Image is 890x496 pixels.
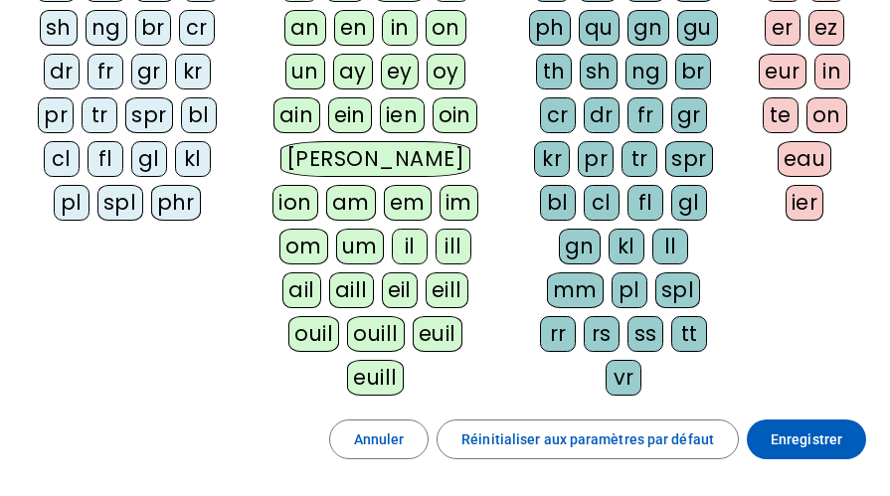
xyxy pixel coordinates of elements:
[40,10,78,46] div: sh
[547,272,604,308] div: mm
[778,141,832,177] div: eau
[125,97,173,133] div: spr
[652,229,688,264] div: ll
[347,360,403,396] div: euill
[622,141,657,177] div: tr
[665,141,713,177] div: spr
[97,185,143,221] div: spl
[671,97,707,133] div: gr
[284,10,326,46] div: an
[88,54,123,89] div: fr
[44,141,80,177] div: cl
[88,141,123,177] div: fl
[380,97,425,133] div: ien
[285,54,325,89] div: un
[808,10,844,46] div: ez
[329,272,374,308] div: aill
[529,10,571,46] div: ph
[175,54,211,89] div: kr
[433,97,478,133] div: oin
[135,10,171,46] div: br
[584,185,620,221] div: cl
[54,185,89,221] div: pl
[606,360,641,396] div: vr
[627,10,669,46] div: gn
[440,185,478,221] div: im
[151,185,202,221] div: phr
[334,10,374,46] div: en
[806,97,847,133] div: on
[671,185,707,221] div: gl
[326,185,376,221] div: am
[461,427,714,451] span: Réinitialiser aux paramètres par défaut
[175,141,211,177] div: kl
[671,316,707,352] div: tt
[279,229,328,264] div: om
[336,229,384,264] div: um
[38,97,74,133] div: pr
[627,185,663,221] div: fl
[354,427,405,451] span: Annuler
[382,10,418,46] div: in
[179,10,215,46] div: cr
[427,54,465,89] div: oy
[655,272,701,308] div: spl
[612,272,647,308] div: pl
[579,10,620,46] div: qu
[540,97,576,133] div: cr
[86,10,127,46] div: ng
[578,141,614,177] div: pr
[765,10,801,46] div: er
[771,427,842,451] span: Enregistrer
[426,10,466,46] div: on
[747,419,866,459] button: Enregistrer
[759,54,806,89] div: eur
[288,316,339,352] div: ouil
[282,272,321,308] div: ail
[426,272,468,308] div: eill
[384,185,432,221] div: em
[786,185,824,221] div: ier
[559,229,601,264] div: gn
[347,316,404,352] div: ouill
[413,316,462,352] div: euil
[436,229,471,264] div: ill
[328,97,373,133] div: ein
[272,185,318,221] div: ion
[627,316,663,352] div: ss
[627,97,663,133] div: fr
[584,97,620,133] div: dr
[273,97,320,133] div: ain
[540,316,576,352] div: rr
[382,272,419,308] div: eil
[540,185,576,221] div: bl
[677,10,718,46] div: gu
[536,54,572,89] div: th
[609,229,644,264] div: kl
[329,419,430,459] button: Annuler
[181,97,217,133] div: bl
[381,54,419,89] div: ey
[131,54,167,89] div: gr
[675,54,711,89] div: br
[280,141,470,177] div: [PERSON_NAME]
[625,54,667,89] div: ng
[814,54,850,89] div: in
[534,141,570,177] div: kr
[580,54,618,89] div: sh
[82,97,117,133] div: tr
[437,419,739,459] button: Réinitialiser aux paramètres par défaut
[763,97,799,133] div: te
[131,141,167,177] div: gl
[584,316,620,352] div: rs
[333,54,373,89] div: ay
[392,229,428,264] div: il
[44,54,80,89] div: dr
